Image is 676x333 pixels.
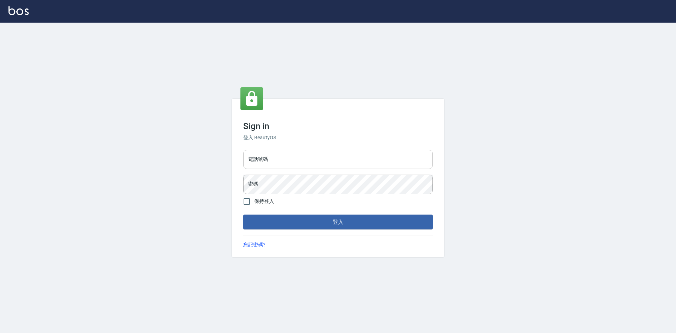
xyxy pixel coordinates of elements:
h6: 登入 BeautyOS [243,134,433,141]
button: 登入 [243,215,433,229]
a: 忘記密碼? [243,241,266,249]
span: 保持登入 [254,198,274,205]
img: Logo [8,6,29,15]
h3: Sign in [243,121,433,131]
